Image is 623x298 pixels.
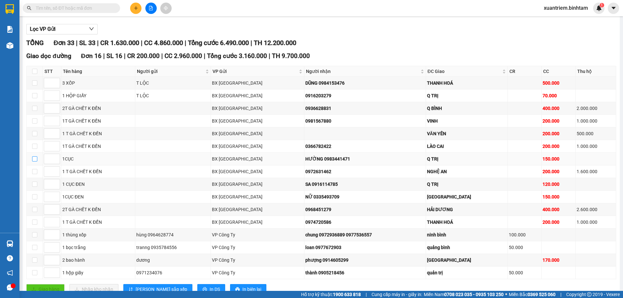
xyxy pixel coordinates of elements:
[212,117,303,125] div: BX [GEOGRAPHIC_DATA]
[427,168,507,175] div: NGHỆ AN
[543,206,574,213] div: 400.000
[427,117,507,125] div: VINH
[211,153,304,165] td: BX Quảng Ngãi
[62,244,134,251] div: 1 bọc trắng
[305,219,424,226] div: 0974720586
[509,231,540,238] div: 100.000
[543,117,574,125] div: 200.000
[210,286,220,293] span: In DS
[543,92,574,99] div: 70.000
[272,52,310,60] span: TH 9.700.000
[136,286,187,293] span: [PERSON_NAME] sắp xếp
[136,231,210,238] div: hùng 0964628774
[211,216,304,229] td: BX Quảng Ngãi
[577,219,615,226] div: 1.000.000
[212,256,303,264] div: VP Công Ty
[577,117,615,125] div: 1.000.000
[601,3,603,7] span: 1
[254,39,296,47] span: TH 12.200.000
[26,52,71,60] span: Giao dọc đường
[211,140,304,153] td: BX Quảng Ngãi
[62,79,134,87] div: 3 XỐP
[204,52,205,60] span: |
[427,79,507,87] div: THANH HOÁ
[611,5,617,11] span: caret-down
[202,287,207,292] span: printer
[62,92,134,99] div: 1 HỘP GIẤY
[7,284,13,291] span: message
[62,256,134,264] div: 2 bao hành
[305,269,424,276] div: thành 0905218456
[235,287,240,292] span: printer
[212,206,303,213] div: BX [GEOGRAPHIC_DATA]
[211,229,304,241] td: VP Công Ty
[212,231,303,238] div: VP Công Ty
[587,292,592,297] span: copyright
[124,52,126,60] span: |
[543,143,574,150] div: 200.000
[141,39,142,47] span: |
[7,270,13,276] span: notification
[543,155,574,162] div: 150.000
[543,181,574,188] div: 120.000
[6,4,14,14] img: logo-vxr
[6,240,13,247] img: warehouse-icon
[160,3,172,14] button: aim
[211,203,304,216] td: BX Quảng Ngãi
[427,105,507,112] div: Q BÌNH
[81,52,102,60] span: Đơn 16
[97,39,99,47] span: |
[577,206,615,213] div: 2.600.000
[26,24,98,34] button: Lọc VP Gửi
[560,291,561,298] span: |
[62,105,134,112] div: 2T GÀ CHẾT K ĐỀN
[427,219,507,226] div: THANH HOÁ
[26,39,44,47] span: TỔNG
[137,68,204,75] span: Người gửi
[509,269,540,276] div: 50.000
[306,68,419,75] span: Người nhận
[543,256,574,264] div: 170.000
[427,231,507,238] div: ninh bình
[211,115,304,127] td: BX Quảng Ngãi
[213,68,298,75] span: VP Gửi
[62,231,134,238] div: 1 thùng xốp
[305,79,424,87] div: DŨNG 0984153476
[130,3,141,14] button: plus
[305,105,424,112] div: 0936628831
[197,284,225,294] button: printerIn DS
[305,117,424,125] div: 0981567880
[576,66,616,77] th: Thu hộ
[161,52,163,60] span: |
[30,25,55,33] span: Lọc VP Gửi
[128,287,133,292] span: sort-ascending
[43,66,61,77] th: STT
[76,39,78,47] span: |
[428,68,501,75] span: ĐC Giao
[427,244,507,251] div: quảng bình
[242,286,261,293] span: In biên lai
[211,127,304,140] td: BX Quảng Ngãi
[305,256,424,264] div: phượng 0914605299
[427,269,507,276] div: quản trị
[333,292,361,297] strong: 1900 633 818
[543,193,574,200] div: 150.000
[427,256,507,264] div: [GEOGRAPHIC_DATA]
[269,52,270,60] span: |
[207,52,267,60] span: Tổng cước 3.160.000
[62,168,134,175] div: 1 T GÀ CHẾT K ĐỀN
[427,130,507,137] div: VĂN YÊN
[427,155,507,162] div: Q TRỊ
[211,191,304,203] td: BX Quảng Ngãi
[62,181,134,188] div: 1 CỤC ĐEN
[149,6,153,10] span: file-add
[427,143,507,150] div: LÀO CAI
[211,89,304,102] td: BX Quảng Ngãi
[539,4,593,12] span: xuantriem.binhtam
[542,66,575,77] th: CC
[508,66,542,77] th: CR
[577,143,615,150] div: 1.000.000
[185,39,186,47] span: |
[54,39,74,47] span: Đơn 33
[69,284,118,294] button: downloadNhập kho nhận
